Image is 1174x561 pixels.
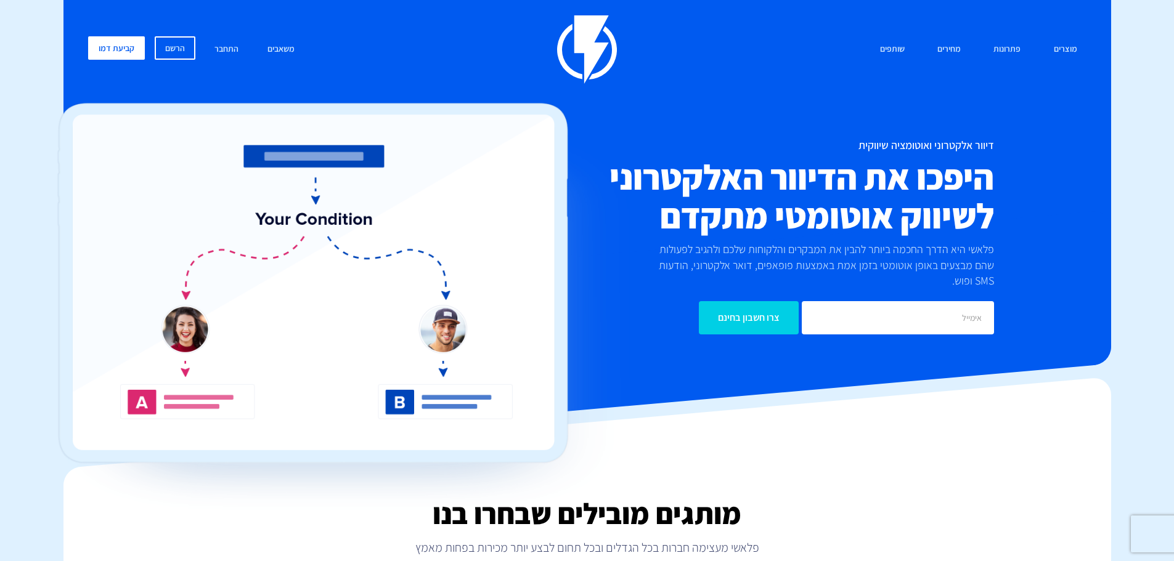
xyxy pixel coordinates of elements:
input: אימייל [802,301,994,334]
a: משאבים [258,36,304,63]
h2: מותגים מובילים שבחרו בנו [63,498,1111,530]
a: פתרונות [984,36,1030,63]
a: הרשם [155,36,195,60]
p: פלאשי היא הדרך החכמה ביותר להבין את המבקרים והלקוחות שלכם ולהגיב לפעולות שהם מבצעים באופן אוטומטי... [638,241,994,289]
a: שותפים [871,36,914,63]
a: קביעת דמו [88,36,145,60]
a: מוצרים [1045,36,1086,63]
p: פלאשי מעצימה חברות בכל הגדלים ובכל תחום לבצע יותר מכירות בפחות מאמץ [63,539,1111,556]
h1: דיוור אלקטרוני ואוטומציה שיווקית [513,139,994,151]
input: צרו חשבון בחינם [699,301,799,334]
a: מחירים [928,36,970,63]
a: התחבר [205,36,248,63]
h2: היפכו את הדיוור האלקטרוני לשיווק אוטומטי מתקדם [513,158,994,235]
